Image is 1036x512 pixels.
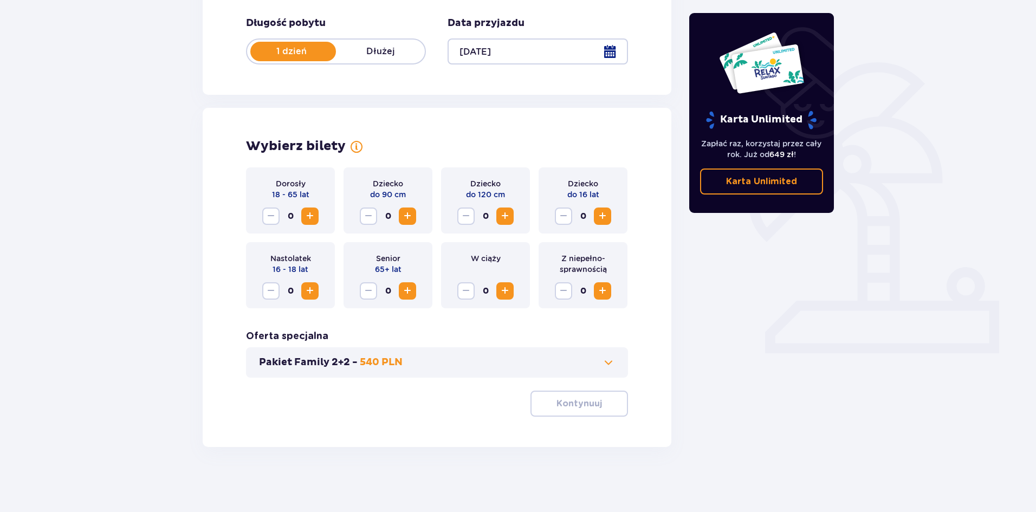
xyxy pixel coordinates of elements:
p: Data przyjazdu [448,17,525,30]
button: Zmniejsz [262,282,280,300]
span: 0 [574,208,592,225]
span: 0 [477,208,494,225]
p: do 16 lat [567,189,599,200]
p: Pakiet Family 2+2 - [259,356,358,369]
button: Zmniejsz [457,208,475,225]
span: 0 [282,282,299,300]
p: 1 dzień [247,46,336,57]
h3: Oferta specjalna [246,330,328,343]
button: Zmniejsz [262,208,280,225]
p: 16 - 18 lat [273,264,308,275]
span: 0 [379,282,397,300]
p: Dłużej [336,46,425,57]
p: Z niepełno­sprawnością [547,253,619,275]
p: Kontynuuj [556,398,602,410]
button: Zmniejsz [555,282,572,300]
button: Zwiększ [594,208,611,225]
img: Dwie karty całoroczne do Suntago z napisem 'UNLIMITED RELAX', na białym tle z tropikalnymi liśćmi... [718,31,805,94]
button: Zwiększ [399,208,416,225]
button: Zwiększ [399,282,416,300]
p: do 120 cm [466,189,505,200]
p: Dorosły [276,178,306,189]
p: Nastolatek [270,253,311,264]
span: 0 [379,208,397,225]
p: 65+ lat [375,264,402,275]
button: Zwiększ [301,282,319,300]
span: 0 [282,208,299,225]
span: 0 [574,282,592,300]
p: 18 - 65 lat [272,189,309,200]
button: Zwiększ [301,208,319,225]
p: 540 PLN [360,356,403,369]
button: Zwiększ [496,208,514,225]
button: Zmniejsz [360,282,377,300]
p: Karta Unlimited [726,176,797,187]
button: Pakiet Family 2+2 -540 PLN [259,356,615,369]
button: Zwiększ [496,282,514,300]
h2: Wybierz bilety [246,138,346,154]
button: Kontynuuj [530,391,628,417]
a: Karta Unlimited [700,168,824,195]
p: Karta Unlimited [705,111,818,129]
p: Senior [376,253,400,264]
span: 649 zł [769,150,794,159]
p: Długość pobytu [246,17,326,30]
button: Zmniejsz [457,282,475,300]
button: Zwiększ [594,282,611,300]
p: do 90 cm [370,189,406,200]
p: Dziecko [373,178,403,189]
button: Zmniejsz [360,208,377,225]
p: Dziecko [470,178,501,189]
p: Zapłać raz, korzystaj przez cały rok. Już od ! [700,138,824,160]
p: Dziecko [568,178,598,189]
button: Zmniejsz [555,208,572,225]
p: W ciąży [471,253,501,264]
span: 0 [477,282,494,300]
